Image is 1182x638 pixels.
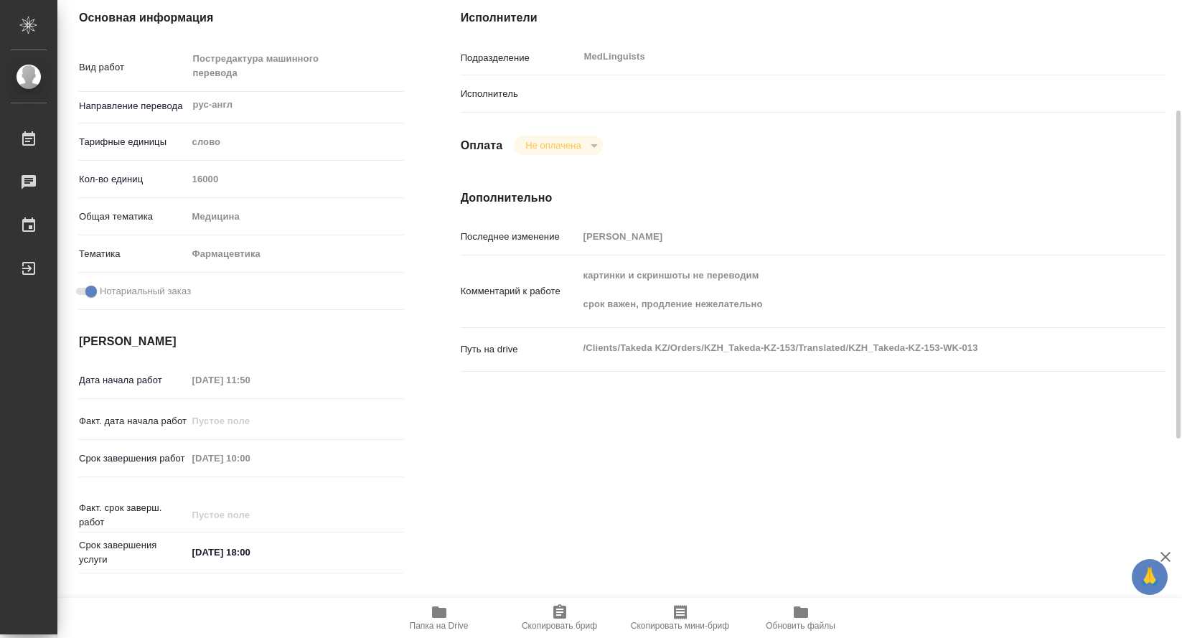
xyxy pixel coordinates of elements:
[499,598,620,638] button: Скопировать бриф
[379,598,499,638] button: Папка на Drive
[79,9,403,27] h4: Основная информация
[461,137,503,154] h4: Оплата
[521,139,585,151] button: Не оплачена
[79,172,187,187] p: Кол-во единиц
[187,542,313,563] input: ✎ Введи что-нибудь
[79,373,187,388] p: Дата начала работ
[578,336,1107,360] textarea: /Clients/Takeda KZ/Orders/KZH_Takeda-KZ-153/Translated/KZH_Takeda-KZ-153-WK-013
[79,135,187,149] p: Тарифные единицы
[79,333,403,350] h4: [PERSON_NAME]
[79,247,187,261] p: Тематика
[79,99,187,113] p: Направление перевода
[79,414,187,428] p: Факт. дата начала работ
[461,87,578,101] p: Исполнитель
[620,598,741,638] button: Скопировать мини-бриф
[1132,559,1168,595] button: 🙏
[766,621,835,631] span: Обновить файлы
[187,169,403,189] input: Пустое поле
[522,621,597,631] span: Скопировать бриф
[461,51,578,65] p: Подразделение
[410,621,469,631] span: Папка на Drive
[461,342,578,357] p: Путь на drive
[578,226,1107,247] input: Пустое поле
[741,598,861,638] button: Обновить файлы
[79,451,187,466] p: Срок завершения работ
[187,411,313,431] input: Пустое поле
[187,448,313,469] input: Пустое поле
[514,136,602,155] div: Не оплачена
[187,205,403,229] div: Медицина
[1138,562,1162,592] span: 🙏
[187,370,313,390] input: Пустое поле
[79,501,187,530] p: Факт. срок заверш. работ
[79,60,187,75] p: Вид работ
[100,284,191,299] span: Нотариальный заказ
[461,9,1166,27] h4: Исполнители
[187,130,403,154] div: слово
[79,538,187,567] p: Срок завершения услуги
[461,189,1166,207] h4: Дополнительно
[631,621,729,631] span: Скопировать мини-бриф
[187,242,403,266] div: Фармацевтика
[578,263,1107,316] textarea: картинки и скриншоты не переводим срок важен, продление нежелательно
[79,210,187,224] p: Общая тематика
[461,230,578,244] p: Последнее изменение
[187,505,313,525] input: Пустое поле
[461,284,578,299] p: Комментарий к работе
